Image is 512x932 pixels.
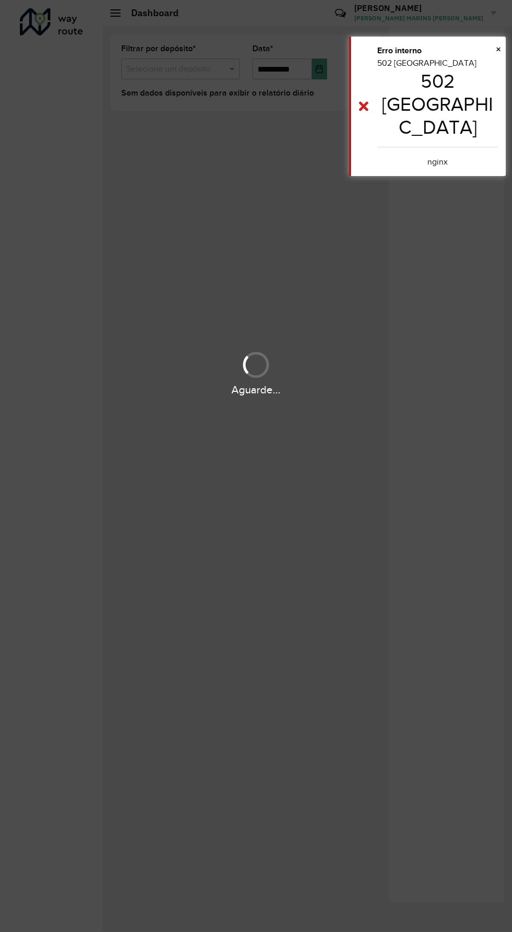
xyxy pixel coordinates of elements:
[377,44,498,57] div: Erro interno
[496,43,501,55] span: ×
[377,57,498,168] div: 502 [GEOGRAPHIC_DATA]
[377,156,498,168] center: nginx
[377,69,498,138] h1: 502 [GEOGRAPHIC_DATA]
[496,41,501,57] button: Close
